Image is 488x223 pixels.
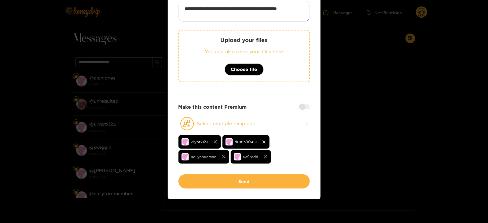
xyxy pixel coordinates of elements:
[178,117,310,131] button: Select multiple recipients
[235,138,257,145] span: dustin90451
[191,153,217,160] span: pollyanderson
[243,153,259,160] span: 539redd
[191,37,297,44] p: Upload your files
[234,153,241,161] img: no-avatar.png
[231,66,257,73] span: Choose file
[182,138,189,146] img: no-avatar.png
[226,138,233,146] img: no-avatar.png
[191,138,208,145] span: kryptx123
[191,48,297,55] p: You can also drop your files here
[182,153,189,161] img: no-avatar.png
[178,104,247,111] strong: Make this content Premium
[225,63,264,76] button: Choose file
[178,174,310,189] button: Send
